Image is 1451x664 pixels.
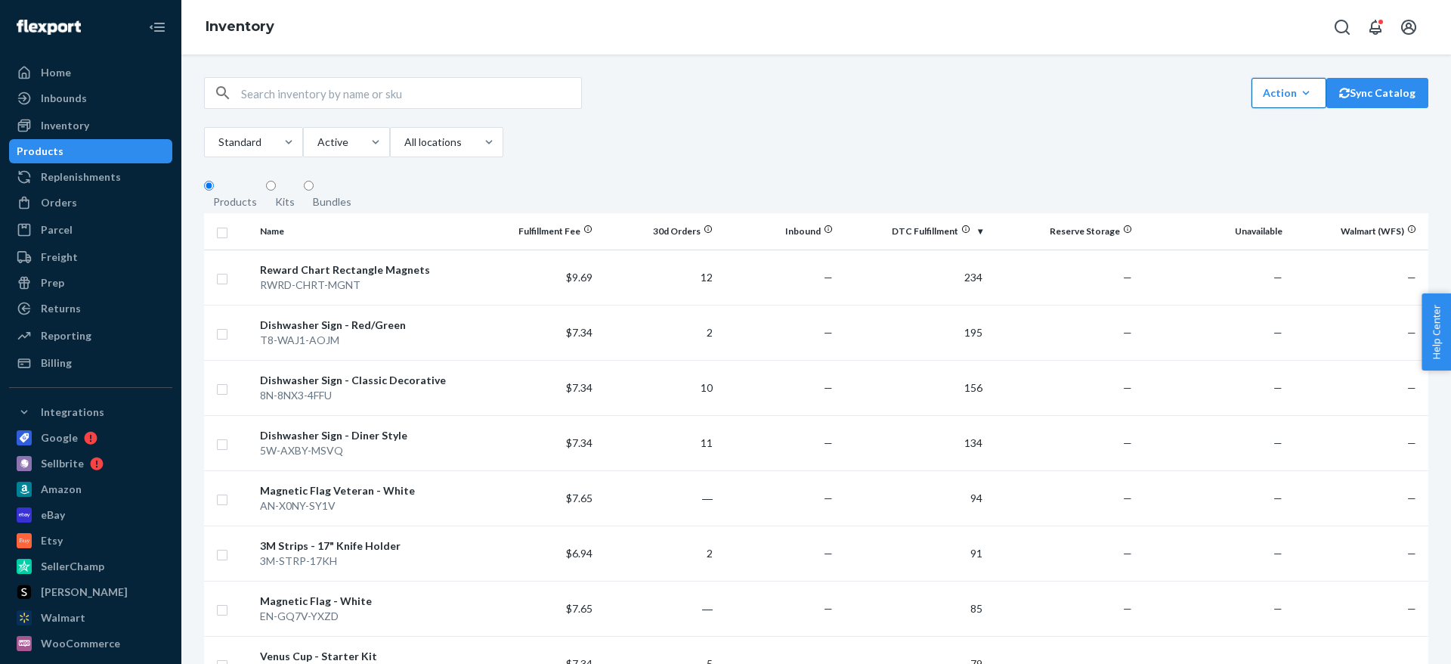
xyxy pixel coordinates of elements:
[9,218,172,242] a: Parcel
[1273,602,1282,615] span: —
[41,456,84,471] div: Sellbrite
[260,428,473,443] div: Dishwasher Sign - Diner Style
[824,492,833,504] span: —
[839,213,988,250] th: DTC Fulfillment
[1273,271,1282,284] span: —
[719,213,839,250] th: Inbound
[9,580,172,604] a: [PERSON_NAME]
[260,443,473,458] div: 5W-AXBY-MSVQ
[566,547,592,560] span: $6.94
[1273,436,1282,449] span: —
[566,326,592,339] span: $7.34
[1407,326,1416,339] span: —
[1273,381,1282,394] span: —
[41,430,78,445] div: Google
[9,606,172,630] a: Walmart
[839,470,988,526] td: 94
[41,328,91,343] div: Reporting
[9,451,172,476] a: Sellbrite
[403,135,404,150] input: All locations
[824,381,833,394] span: —
[41,91,87,106] div: Inbounds
[824,547,833,560] span: —
[41,275,64,290] div: Prep
[260,278,473,293] div: RWRD-CHRT-MGNT
[41,301,81,316] div: Returns
[1360,12,1391,42] button: Open notifications
[1407,381,1416,394] span: —
[41,65,71,80] div: Home
[9,351,172,375] a: Billing
[260,594,473,609] div: Magnetic Flag - White
[1263,85,1315,101] div: Action
[599,250,719,305] td: 12
[824,436,833,449] span: —
[566,492,592,504] span: $7.65
[1422,293,1451,371] button: Help Center
[142,12,172,42] button: Close Navigation
[41,533,63,548] div: Etsy
[599,360,719,415] td: 10
[566,436,592,449] span: $7.34
[41,405,104,420] div: Integrations
[41,250,78,265] div: Freight
[17,144,63,159] div: Products
[260,554,473,569] div: 3M-STRP-17KH
[599,305,719,360] td: 2
[260,538,473,554] div: 3M Strips - 17" Knife Holder
[41,118,89,133] div: Inventory
[260,388,473,403] div: 8N-8NX3-4FFU
[1289,213,1428,250] th: Walmart (WFS)
[9,400,172,424] button: Integrations
[839,305,988,360] td: 195
[839,250,988,305] td: 234
[9,631,172,656] a: WooCommerce
[599,415,719,470] td: 11
[9,477,172,501] a: Amazon
[824,602,833,615] span: —
[9,245,172,269] a: Freight
[1407,547,1416,560] span: —
[599,470,719,526] td: ―
[1123,381,1132,394] span: —
[1407,436,1416,449] span: —
[1251,78,1326,108] button: Action
[1394,12,1424,42] button: Open account menu
[260,333,473,348] div: T8-WAJ1-AOJM
[217,135,218,150] input: Standard
[824,271,833,284] span: —
[1138,213,1288,250] th: Unavailable
[204,181,214,191] input: Products
[9,529,172,553] a: Etsy
[1273,492,1282,504] span: —
[313,194,351,209] div: Bundles
[260,262,473,278] div: Reward Chart Rectangle Magnets
[1123,547,1132,560] span: —
[241,78,581,108] input: Search inventory by name or sku
[1327,12,1357,42] button: Open Search Box
[9,554,172,579] a: SellerChamp
[193,5,286,49] ol: breadcrumbs
[260,483,473,498] div: Magnetic Flag Veteran - White
[1326,78,1428,108] button: Sync Catalog
[9,139,172,163] a: Products
[41,169,121,185] div: Replenishments
[41,195,77,210] div: Orders
[839,415,988,470] td: 134
[9,61,172,85] a: Home
[254,213,479,250] th: Name
[206,18,274,35] a: Inventory
[1123,326,1132,339] span: —
[41,559,104,574] div: SellerChamp
[41,610,85,625] div: Walmart
[1123,271,1132,284] span: —
[1273,547,1282,560] span: —
[304,181,314,191] input: Bundles
[260,498,473,514] div: AN-X0NY-SY1V
[41,355,72,371] div: Billing
[266,181,276,191] input: Kits
[566,271,592,284] span: $9.69
[41,222,73,237] div: Parcel
[9,324,172,348] a: Reporting
[316,135,317,150] input: Active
